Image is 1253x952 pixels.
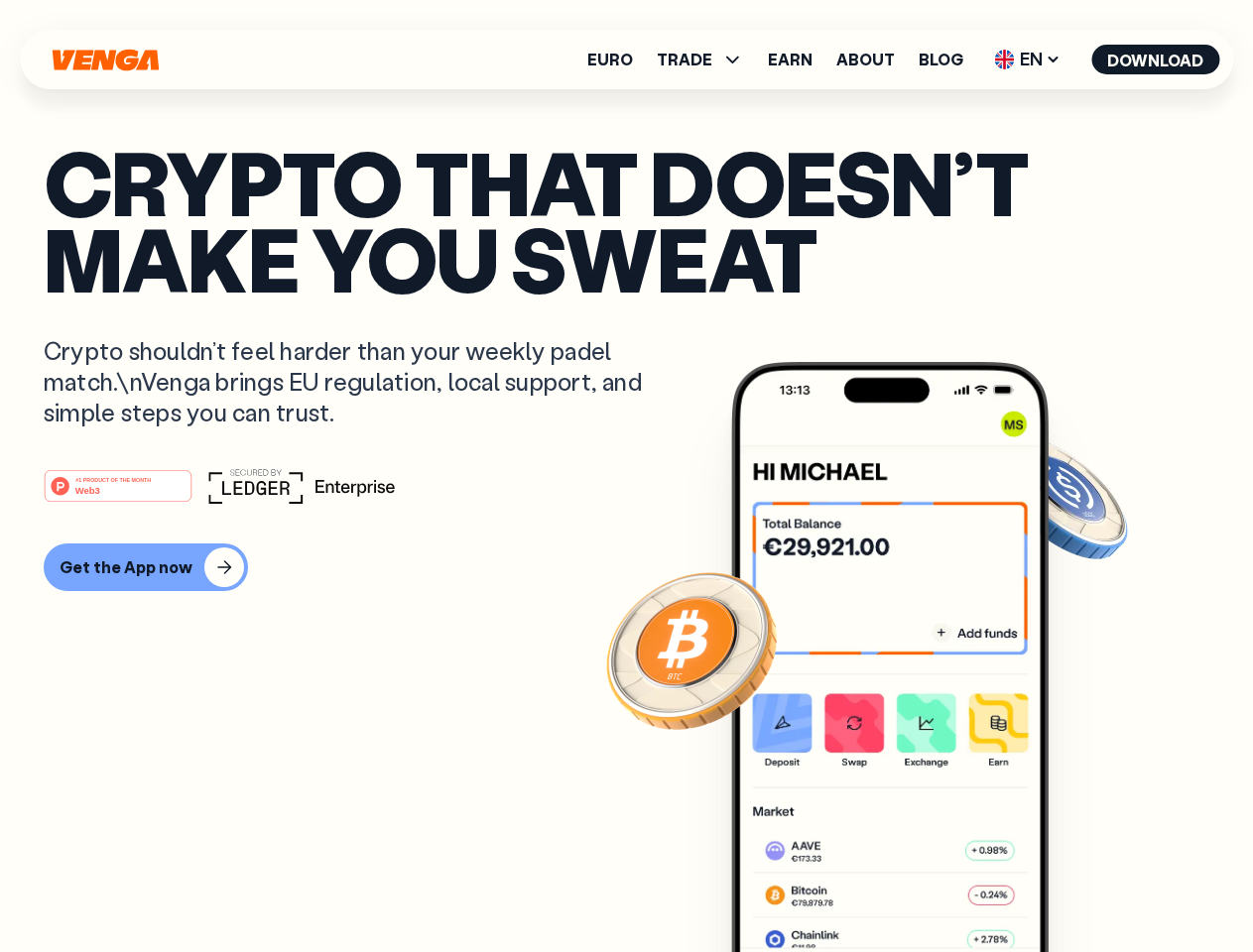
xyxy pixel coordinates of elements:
img: flag-uk [994,50,1014,69]
a: Blog [919,52,963,67]
img: Bitcoin [602,560,781,739]
a: Get the App now [44,543,1209,591]
a: Euro [587,52,633,67]
tspan: #1 PRODUCT OF THE MONTH [75,476,151,482]
div: Get the App now [60,557,192,577]
span: EN [987,44,1067,75]
a: Earn [768,52,813,67]
a: About [836,52,895,67]
p: Crypto that doesn’t make you sweat [44,144,1209,296]
button: Get the App now [44,543,248,591]
img: USDC coin [989,426,1132,569]
tspan: Web3 [75,484,100,495]
span: TRADE [657,48,744,71]
svg: Home [50,49,161,71]
span: TRADE [657,52,712,67]
button: Download [1091,45,1219,74]
a: #1 PRODUCT OF THE MONTHWeb3 [44,481,192,507]
p: Crypto shouldn’t feel harder than your weekly padel match.\nVenga brings EU regulation, local sup... [44,335,671,428]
